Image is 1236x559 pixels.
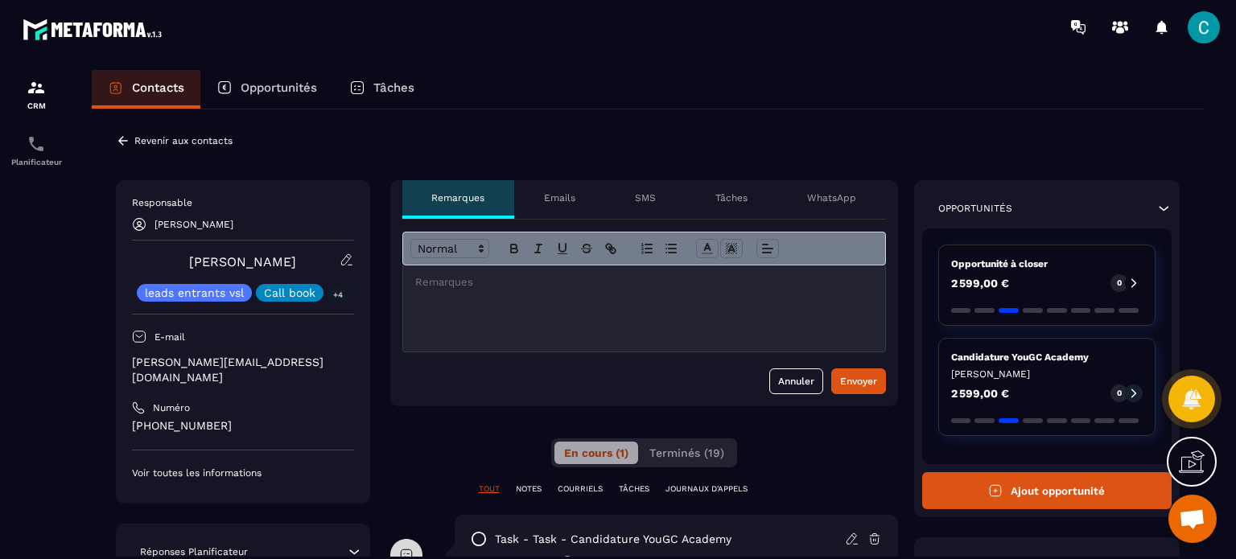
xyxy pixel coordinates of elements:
div: Envoyer [840,373,877,389]
a: Contacts [92,70,200,109]
p: Emails [544,191,575,204]
span: Terminés (19) [649,446,724,459]
p: Tâches [373,80,414,95]
p: E-mail [154,331,185,343]
p: WhatsApp [807,191,856,204]
img: logo [23,14,167,44]
p: task - task - Candidature YouGC Academy [495,532,731,547]
p: CRM [4,101,68,110]
div: Ouvrir le chat [1168,495,1217,543]
p: Remarques [431,191,484,204]
p: [PERSON_NAME] [154,219,233,230]
p: Contacts [132,80,184,95]
p: Responsable [132,196,354,209]
p: Opportunité à closer [951,257,1143,270]
button: Ajout opportunité [922,472,1172,509]
p: COURRIELS [558,483,603,495]
p: SMS [635,191,656,204]
img: scheduler [27,134,46,154]
button: Annuler [769,368,823,394]
p: Candidature YouGC Academy [951,351,1143,364]
p: 2 599,00 € [951,277,1009,289]
p: Opportunités [938,202,1012,215]
p: Revenir aux contacts [134,135,233,146]
a: Tâches [333,70,431,109]
span: En cours (1) [564,446,628,459]
p: Planificateur [4,158,68,166]
a: [PERSON_NAME] [189,254,296,269]
p: Opportunités [241,80,317,95]
p: NOTES [516,483,542,495]
p: Réponses Planificateur [140,545,248,558]
p: 0 [1117,277,1122,289]
button: Envoyer [831,368,886,394]
p: TOUT [479,483,500,495]
p: [PERSON_NAME][EMAIL_ADDRESS][DOMAIN_NAME] [132,355,354,385]
img: formation [27,78,46,97]
p: Tâches [715,191,748,204]
p: TÂCHES [619,483,649,495]
a: Opportunités [200,70,333,109]
p: 2 599,00 € [951,388,1009,399]
p: Numéro [153,401,190,414]
button: En cours (1) [554,442,638,464]
p: Call book [264,287,315,298]
a: formationformationCRM [4,66,68,122]
p: 0 [1117,388,1122,399]
p: [PHONE_NUMBER] [132,418,354,434]
p: JOURNAUX D'APPELS [665,483,748,495]
p: Voir toutes les informations [132,467,354,479]
p: [PERSON_NAME] [951,368,1143,380]
p: leads entrants vsl [145,287,244,298]
p: +4 [328,286,348,303]
a: schedulerschedulerPlanificateur [4,122,68,179]
button: Terminés (19) [640,442,734,464]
